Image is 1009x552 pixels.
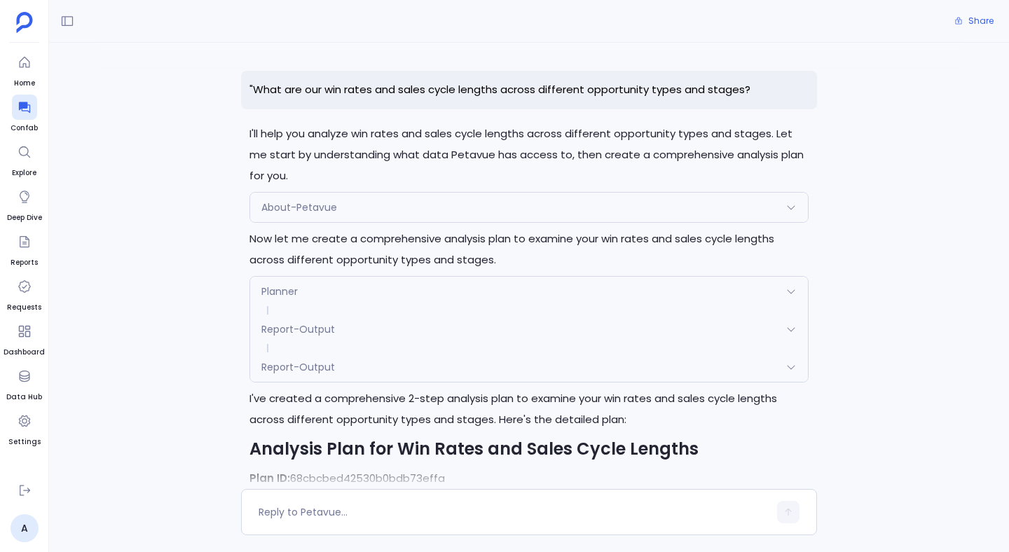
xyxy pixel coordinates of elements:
a: Dashboard [4,319,45,358]
a: Reports [11,229,38,268]
span: Explore [12,167,37,179]
h2: Analysis Plan for Win Rates and Sales Cycle Lengths [249,439,809,460]
span: Settings [8,436,41,448]
button: Share [946,11,1002,31]
span: Deep Dive [7,212,42,223]
p: I've created a comprehensive 2-step analysis plan to examine your win rates and sales cycle lengt... [249,388,809,430]
span: Dashboard [4,347,45,358]
span: Report-Output [261,322,335,336]
span: Requests [7,302,41,313]
span: Home [12,78,37,89]
p: I'll help you analyze win rates and sales cycle lengths across different opportunity types and st... [249,123,809,186]
p: Now let me create a comprehensive analysis plan to examine your win rates and sales cycle lengths... [249,228,809,270]
a: A [11,514,39,542]
span: Reports [11,257,38,268]
span: Share [968,15,994,27]
span: Planner [261,284,298,298]
img: petavue logo [16,12,33,33]
span: Report-Output [261,360,335,374]
span: Data Hub [6,392,42,403]
a: Data Hub [6,364,42,403]
a: Home [12,50,37,89]
p: "What are our win rates and sales cycle lengths across different opportunity types and stages? [241,71,817,109]
a: Confab [11,95,38,134]
span: Confab [11,123,38,134]
a: Explore [12,139,37,179]
a: Settings [8,408,41,448]
a: Requests [7,274,41,313]
span: About-Petavue [261,200,337,214]
a: Deep Dive [7,184,42,223]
